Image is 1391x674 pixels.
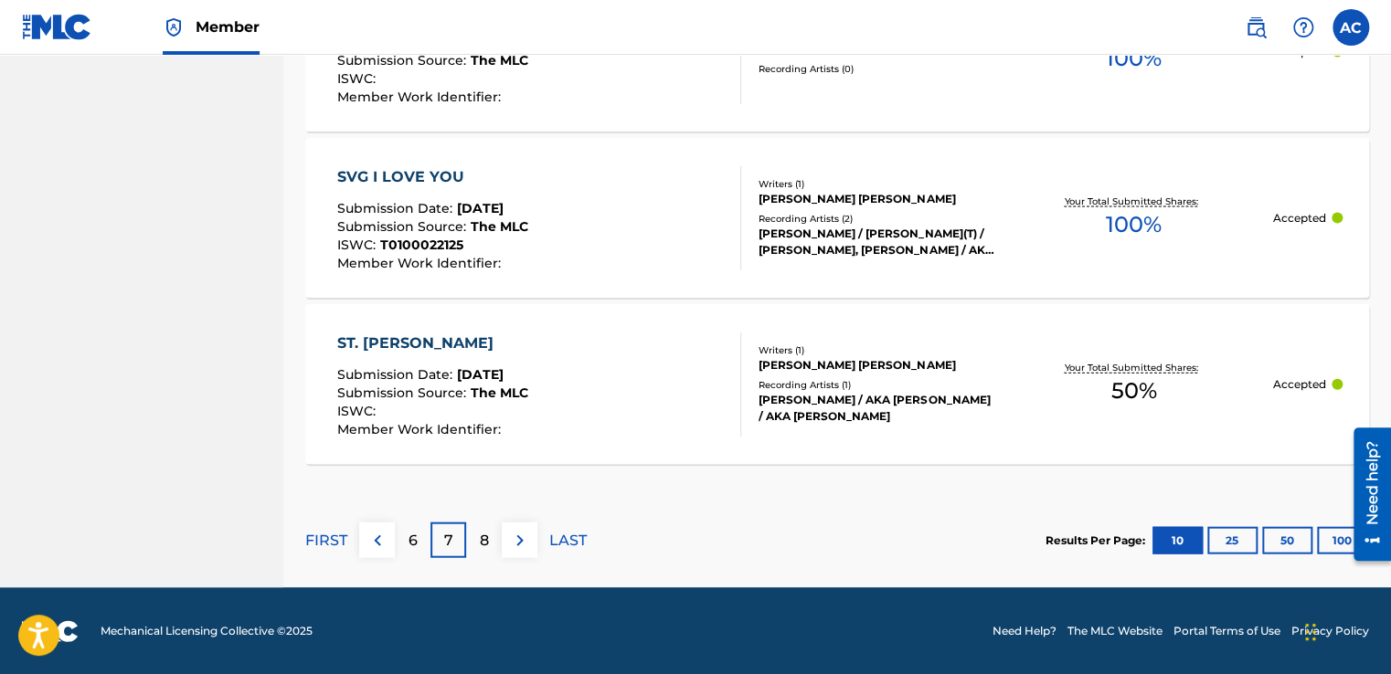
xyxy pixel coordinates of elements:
span: ISWC : [337,70,380,87]
p: Accepted [1273,210,1326,226]
span: T0100022125 [380,237,463,253]
a: Public Search [1237,9,1274,46]
img: MLC Logo [22,14,92,40]
span: Member Work Identifier : [337,89,505,105]
a: Need Help? [993,623,1057,639]
a: ST. [PERSON_NAME]Submission Date:[DATE]Submission Source:The MLCISWC:Member Work Identifier:Write... [305,304,1369,464]
button: 100 [1317,527,1367,554]
p: Your Total Submitted Shares: [1065,361,1203,374]
div: Writers ( 1 ) [759,177,993,191]
p: Your Total Submitted Shares: [1065,195,1203,208]
div: User Menu [1333,9,1369,46]
span: Member Work Identifier : [337,255,505,271]
span: Submission Source : [337,52,471,68]
button: 10 [1152,527,1203,554]
span: Submission Source : [337,384,471,401]
div: [PERSON_NAME] [PERSON_NAME] [759,191,993,207]
img: right [509,530,531,552]
span: Member Work Identifier : [337,421,505,437]
p: FIRST [305,530,347,552]
p: Accepted [1273,376,1326,393]
span: 100 % [1106,42,1162,75]
span: 50 % [1110,374,1156,407]
div: [PERSON_NAME] / [PERSON_NAME](T) / [PERSON_NAME], [PERSON_NAME] / AKA [PERSON_NAME] / AKA [PERSON... [759,226,993,258]
button: 50 [1262,527,1312,554]
span: The MLC [471,218,528,235]
a: Privacy Policy [1291,623,1369,639]
img: Top Rightsholder [163,16,185,38]
div: Recording Artists ( 0 ) [759,62,993,76]
span: Submission Date : [337,366,457,383]
div: [PERSON_NAME] / AKA [PERSON_NAME] / AKA [PERSON_NAME] [759,392,993,425]
a: Portal Terms of Use [1173,623,1280,639]
div: Help [1285,9,1322,46]
p: 7 [444,530,453,552]
p: 8 [480,530,489,552]
span: The MLC [471,52,528,68]
span: [DATE] [457,366,504,383]
div: Recording Artists ( 2 ) [759,212,993,226]
p: Results Per Page: [1046,532,1150,549]
iframe: Chat Widget [1300,586,1391,674]
iframe: Resource Center [1340,421,1391,568]
span: Submission Source : [337,218,471,235]
div: Drag [1305,605,1316,659]
img: logo [22,620,79,642]
p: LAST [549,530,587,552]
button: 25 [1207,527,1258,554]
span: ISWC : [337,237,380,253]
p: 6 [409,530,418,552]
span: ISWC : [337,403,380,419]
div: ST. [PERSON_NAME] [337,332,528,354]
img: search [1245,16,1267,38]
div: Recording Artists ( 1 ) [759,378,993,392]
span: Member [196,16,260,37]
img: help [1292,16,1314,38]
span: The MLC [471,384,528,401]
span: 100 % [1106,208,1162,241]
div: SVG I LOVE YOU [337,166,528,188]
span: [DATE] [457,200,504,216]
img: left [366,530,388,552]
a: SVG I LOVE YOUSubmission Date:[DATE]Submission Source:The MLCISWC:T0100022125Member Work Identifi... [305,138,1369,298]
span: Submission Date : [337,200,457,216]
div: Writers ( 1 ) [759,343,993,357]
div: [PERSON_NAME] [PERSON_NAME] [759,357,993,374]
span: Mechanical Licensing Collective © 2025 [101,623,313,639]
a: The MLC Website [1067,623,1163,639]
